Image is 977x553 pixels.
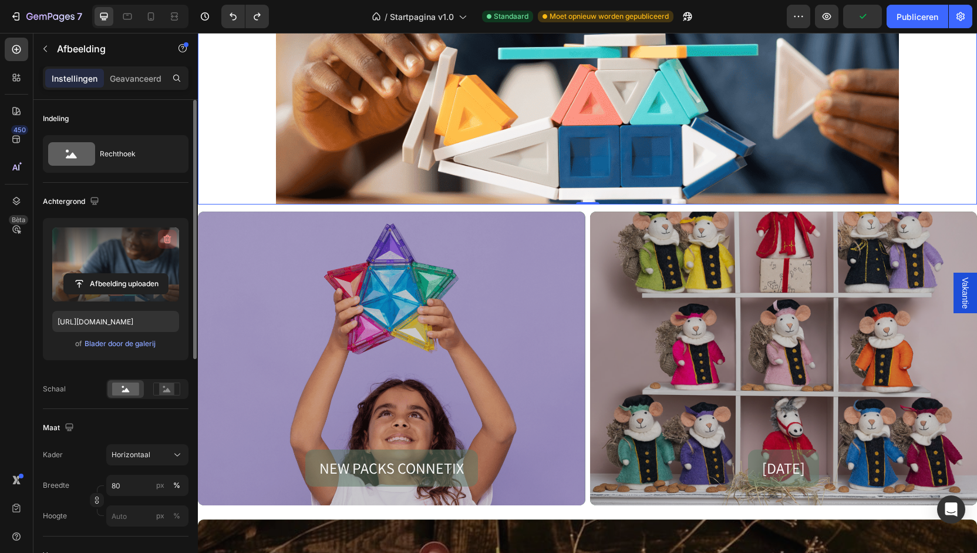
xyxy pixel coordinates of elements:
button: Publiceren [887,5,948,28]
div: Background Image [392,179,780,472]
font: Breedte [43,481,69,490]
p: Afbeelding [57,42,157,56]
font: / [385,12,388,22]
font: of [75,339,82,348]
button: 7 [5,5,87,28]
font: Startpagina v1.0 [390,12,454,22]
font: 450 [14,126,26,134]
button: % [153,478,167,492]
font: Moet opnieuw worden gepubliceerd [550,12,669,21]
font: Indeling [43,114,69,123]
button: Afbeelding uploaden [63,273,169,294]
font: Afbeelding [57,43,106,55]
input: px% [106,475,188,496]
font: Achtergrond [43,197,85,206]
button: Horizontaal [106,444,188,465]
div: Overlay [392,179,780,472]
font: Maat [43,423,60,432]
div: Open Intercom Messenger [937,495,965,524]
font: Standaard [494,12,528,21]
font: 7 [77,11,82,22]
font: Kader [43,450,63,459]
font: Instellingen [52,73,97,83]
p: NEW PACKS CONNETIX [122,421,266,449]
font: Bèta [12,216,25,224]
a: [DATE] [550,417,621,454]
font: Rechthoek [100,149,136,158]
button: Blader door de galerij [84,338,156,350]
button: px [170,478,184,492]
font: % [173,481,180,490]
a: NEW PACKS CONNETIX [107,417,280,454]
font: Publiceren [897,12,938,22]
font: % [173,511,180,520]
span: Vakantie [762,244,773,276]
font: px [156,511,164,520]
input: px% [106,505,188,527]
p: [DATE] [564,421,607,449]
font: px [156,481,164,490]
button: px [170,509,184,523]
font: Blader door de galerij [85,339,156,348]
font: Schaal [43,384,66,393]
font: Horizontaal [112,450,150,459]
div: Ongedaan maken/Opnieuw uitvoeren [221,5,269,28]
input: https://example.com/image.jpg [52,311,179,332]
font: Geavanceerd [110,73,161,83]
font: Hoogte [43,511,67,520]
iframe: Ontwerpgebied [198,33,977,553]
button: % [153,509,167,523]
